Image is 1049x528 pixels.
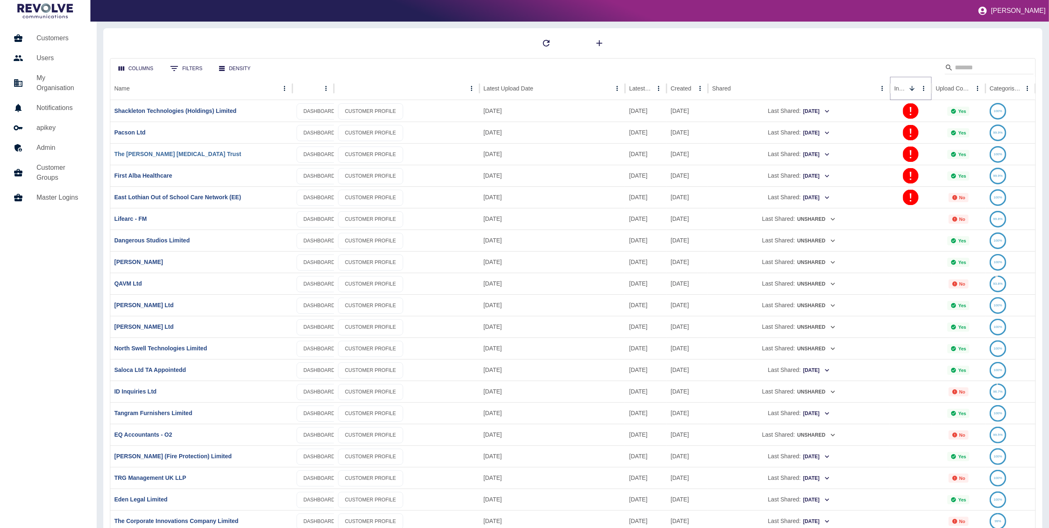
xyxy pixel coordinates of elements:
a: DASHBOARD [297,362,342,379]
button: Unshared [797,386,836,398]
h5: Notifications [37,103,83,113]
div: Last Shared: [712,359,886,381]
div: 11 Sep 2025 [479,208,625,230]
text: 100% [994,239,1002,242]
p: Yes [958,325,966,330]
text: 100% [994,325,1002,329]
p: Yes [958,303,966,308]
div: Last Shared: [712,316,886,337]
h5: Users [37,53,83,63]
p: No [959,433,966,438]
div: 19 Feb 2025 [667,445,708,467]
a: DASHBOARD [297,341,342,357]
div: 07 Aug 2025 [625,165,667,186]
p: Yes [958,109,966,114]
div: 18 Apr 2025 [667,359,708,381]
text: 99.5% [993,433,1003,437]
div: Last Shared: [712,165,886,186]
div: 07 May 2025 [667,337,708,359]
p: Yes [958,346,966,351]
div: 03 Jan 2025 [667,489,708,510]
div: 08 Sep 2025 [479,230,625,251]
a: ID Inquiries Ltd [114,388,157,395]
text: 100% [994,455,1002,458]
a: My Organisation [7,68,90,98]
p: Yes [958,454,966,459]
a: TRG Management UK LLP [114,474,186,481]
div: 05 Sep 2025 [479,445,625,467]
div: Last Shared: [712,100,886,122]
a: DASHBOARD [297,298,342,314]
div: 29 Aug 2025 [625,359,667,381]
a: CUSTOMER PROFILE [338,384,403,400]
p: Yes [958,152,966,157]
text: 99.9% [993,174,1003,178]
button: [DATE] [803,127,830,139]
div: Name [114,85,130,92]
text: 99.8% [993,217,1003,221]
div: Not all required reports for this customer were uploaded for the latest usage month. [949,474,969,483]
text: 93.8% [993,282,1003,286]
div: Last Shared: [712,230,886,251]
a: CUSTOMER PROFILE [338,168,403,184]
a: DASHBOARD [297,168,342,184]
a: Tangram Furnishers Limited [114,410,192,416]
a: DASHBOARD [297,427,342,443]
div: 28 Aug 2025 [479,143,625,165]
text: 100% [994,152,1002,156]
text: 100% [994,260,1002,264]
div: 12 Aug 2025 [625,489,667,510]
a: DASHBOARD [297,211,342,227]
a: CUSTOMER PROFILE [338,427,403,443]
text: 100% [994,498,1002,501]
a: CUSTOMER PROFILE [338,492,403,508]
p: No [959,195,966,200]
button: Latest Upload Date column menu [611,83,623,94]
div: 08 Sep 2025 [479,402,625,424]
button: Unshared [797,256,836,269]
p: Yes [958,368,966,373]
div: Last Shared: [712,295,886,316]
div: 10 Aug 2025 [625,337,667,359]
div: Last Shared: [712,252,886,273]
div: 06 Sep 2025 [625,208,667,230]
p: Yes [958,497,966,502]
a: CUSTOMER PROFILE [338,341,403,357]
button: Shared column menu [876,83,888,94]
div: 15 May 2025 [667,316,708,337]
div: Not all required reports for this customer were uploaded for the latest usage month. [949,279,969,288]
text: 100% [994,109,1002,113]
a: The [PERSON_NAME] [MEDICAL_DATA] Trust [114,151,241,157]
div: 10 Aug 2025 [625,100,667,122]
div: Last Shared: [712,424,886,445]
div: Last Shared: [712,446,886,467]
button: [DATE] [803,191,830,204]
a: CUSTOMER PROFILE [338,254,403,271]
text: 100% [994,303,1002,307]
div: 02 Sep 2025 [479,467,625,489]
button: [DATE] [803,148,830,161]
div: 31 Aug 2025 [625,294,667,316]
h5: Customers [37,33,83,43]
div: 08 Sep 2025 [479,251,625,273]
div: 19 Feb 2025 [667,467,708,489]
a: CUSTOMER PROFILE [338,125,403,141]
button: Density [212,61,257,76]
button: column menu [320,83,332,94]
a: CUSTOMER PROFILE [338,319,403,335]
a: Admin [7,138,90,158]
a: CUSTOMER PROFILE [338,449,403,465]
button: Latest Usage column menu [653,83,664,94]
a: Customers [7,28,90,48]
div: 04 Mar 2025 [667,424,708,445]
a: [PERSON_NAME] [114,259,163,265]
div: 11 Mar 2025 [667,402,708,424]
a: CUSTOMER PROFILE [338,147,403,163]
div: 05 Aug 2025 [625,143,667,165]
a: DASHBOARD [297,384,342,400]
p: Yes [958,238,966,243]
a: Customer Groups [7,158,90,188]
div: 21 Aug 2025 [667,208,708,230]
img: Logo [17,3,73,18]
h5: Admin [37,143,83,153]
